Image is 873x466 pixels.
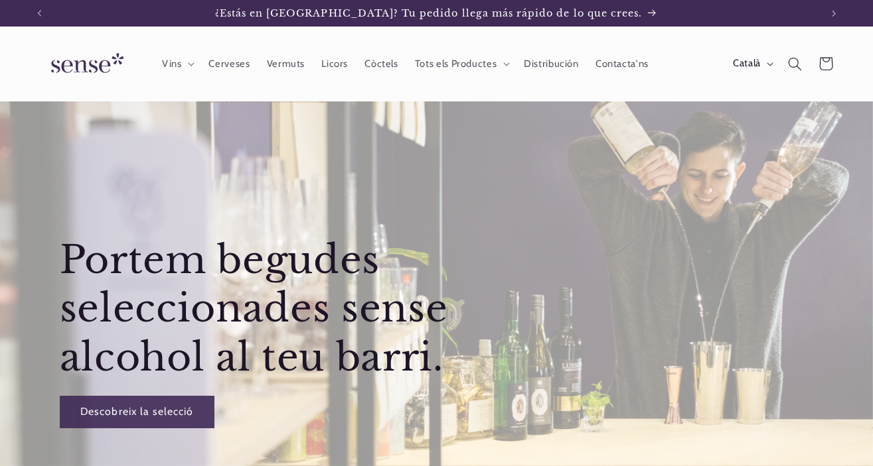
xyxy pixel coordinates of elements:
[364,58,398,70] span: Còctels
[587,49,657,78] a: Contacta'ns
[406,49,515,78] summary: Tots els Productes
[267,58,305,70] span: Vermuts
[313,49,357,78] a: Licors
[321,58,348,70] span: Licors
[200,49,258,78] a: Cerveses
[208,58,250,70] span: Cerveses
[595,58,649,70] span: Contacta'ns
[153,49,200,78] summary: Vins
[35,45,135,83] img: Sense
[516,49,588,78] a: Distribución
[215,7,643,19] span: ¿Estás en [GEOGRAPHIC_DATA]? Tu pedido llega más rápido de lo que crees.
[725,50,780,77] button: Català
[59,235,485,382] h2: Portem begudes seleccionades sense alcohol al teu barri.
[733,56,761,71] span: Català
[524,58,579,70] span: Distribución
[779,48,810,79] summary: Cerca
[258,49,313,78] a: Vermuts
[30,40,140,88] a: Sense
[357,49,407,78] a: Còctels
[415,58,497,70] span: Tots els Productes
[162,58,182,70] span: Vins
[59,396,214,428] a: Descobreix la selecció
